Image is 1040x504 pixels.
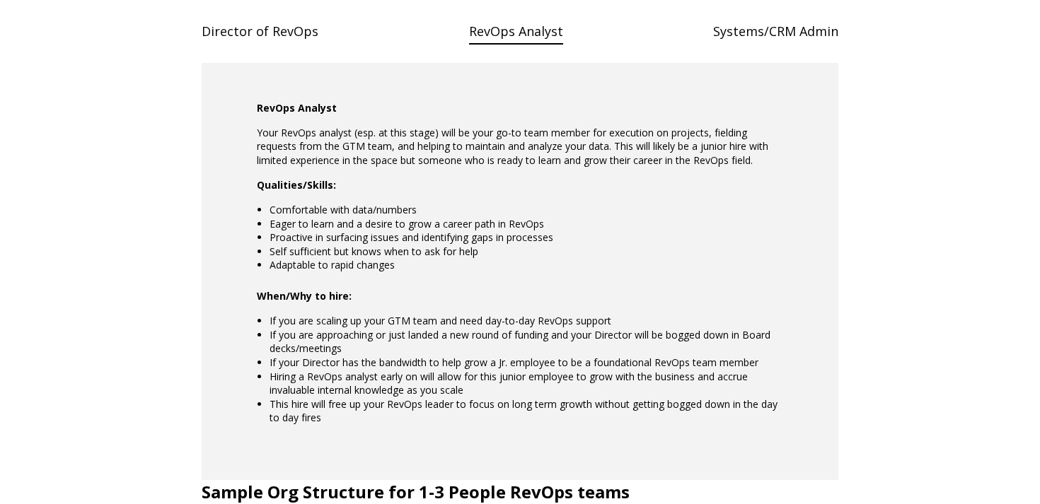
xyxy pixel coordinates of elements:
li: Self sufficient but knows when to ask for help [270,245,783,259]
li: If you are approaching or just landed a new round of funding and your Director will be bogged dow... [270,328,783,356]
strong: Sample Org Structure for 1-3 People RevOps teams [202,480,630,503]
li: Adaptable to rapid changes [270,258,783,272]
li: Comfortable with data/numbers [270,203,783,217]
p: Your RevOps analyst (esp. at this stage) will be your go-to team member for execution on projects... [257,126,783,167]
strong: Qualities/Skills: [257,178,336,192]
li: If your Director has the bandwidth to help grow a Jr. employee to be a foundational RevOps team m... [270,356,783,370]
strong: When/Why to hire: [257,289,352,303]
h4: Director of RevOps [202,17,318,46]
li: Proactive in surfacing issues and identifying gaps in processes [270,230,783,245]
li: This hire will free up your RevOps leader to focus on long term growth without getting bogged dow... [270,397,783,425]
h4: Systems/CRM Admin [713,17,838,46]
li: If you are scaling up your GTM team and need day-to-day RevOps support [270,314,783,328]
li: Hiring a RevOps analyst early on will allow for this junior employee to grow with the business an... [270,370,783,397]
strong: RevOps Analyst [257,101,337,115]
li: Eager to learn and a desire to grow a career path in RevOps [270,217,783,231]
